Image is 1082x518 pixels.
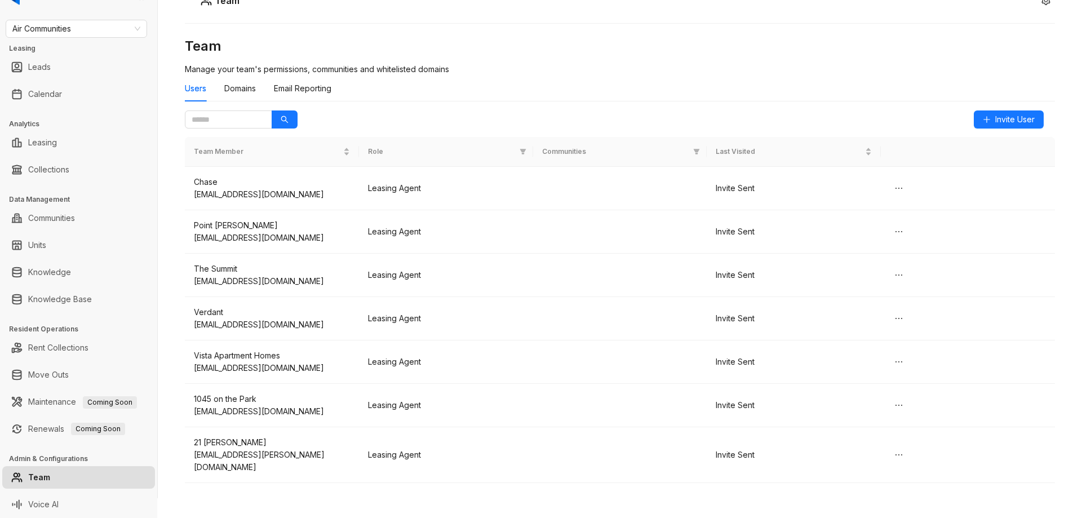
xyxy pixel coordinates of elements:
[194,393,350,405] div: 1045 on the Park
[359,210,533,254] td: Leasing Agent
[894,314,903,323] span: ellipsis
[2,261,155,284] li: Knowledge
[28,466,50,489] a: Team
[194,405,350,418] div: [EMAIL_ADDRESS][DOMAIN_NAME]
[974,110,1044,129] button: Invite User
[716,312,872,325] div: Invite Sent
[28,337,88,359] a: Rent Collections
[359,137,533,167] th: Role
[185,37,1055,55] h3: Team
[983,116,991,123] span: plus
[716,356,872,368] div: Invite Sent
[894,450,903,459] span: ellipsis
[194,318,350,331] div: [EMAIL_ADDRESS][DOMAIN_NAME]
[716,182,872,194] div: Invite Sent
[2,131,155,154] li: Leasing
[194,263,350,275] div: The Summit
[28,56,51,78] a: Leads
[894,357,903,366] span: ellipsis
[517,144,529,160] span: filter
[2,391,155,413] li: Maintenance
[2,234,155,256] li: Units
[693,148,700,155] span: filter
[83,396,137,409] span: Coming Soon
[2,158,155,181] li: Collections
[359,167,533,210] td: Leasing Agent
[368,147,515,157] span: Role
[716,147,863,157] span: Last Visited
[194,349,350,362] div: Vista Apartment Homes
[28,131,57,154] a: Leasing
[359,254,533,297] td: Leasing Agent
[716,225,872,238] div: Invite Sent
[194,219,350,232] div: Point [PERSON_NAME]
[194,436,350,449] div: 21 [PERSON_NAME]
[894,227,903,236] span: ellipsis
[185,64,449,74] span: Manage your team's permissions, communities and whitelisted domains
[194,306,350,318] div: Verdant
[520,148,526,155] span: filter
[12,20,140,37] span: Air Communities
[9,43,157,54] h3: Leasing
[28,234,46,256] a: Units
[9,324,157,334] h3: Resident Operations
[2,207,155,229] li: Communities
[281,116,289,123] span: search
[194,449,350,473] div: [EMAIL_ADDRESS][PERSON_NAME][DOMAIN_NAME]
[2,337,155,359] li: Rent Collections
[2,493,155,516] li: Voice AI
[2,364,155,386] li: Move Outs
[28,158,69,181] a: Collections
[194,176,350,188] div: Chase
[894,401,903,410] span: ellipsis
[2,418,155,440] li: Renewals
[185,82,206,95] div: Users
[716,449,872,461] div: Invite Sent
[9,454,157,464] h3: Admin & Configurations
[359,427,533,483] td: Leasing Agent
[194,232,350,244] div: [EMAIL_ADDRESS][DOMAIN_NAME]
[28,288,92,311] a: Knowledge Base
[194,492,350,504] div: 2200 Grace
[542,147,689,157] span: Communities
[2,83,155,105] li: Calendar
[359,340,533,384] td: Leasing Agent
[2,56,155,78] li: Leads
[194,188,350,201] div: [EMAIL_ADDRESS][DOMAIN_NAME]
[194,147,341,157] span: Team Member
[274,82,331,95] div: Email Reporting
[28,418,125,440] a: RenewalsComing Soon
[28,364,69,386] a: Move Outs
[894,271,903,280] span: ellipsis
[995,113,1035,126] span: Invite User
[9,194,157,205] h3: Data Management
[2,466,155,489] li: Team
[2,288,155,311] li: Knowledge Base
[28,83,62,105] a: Calendar
[28,493,59,516] a: Voice AI
[359,297,533,340] td: Leasing Agent
[9,119,157,129] h3: Analytics
[194,275,350,287] div: [EMAIL_ADDRESS][DOMAIN_NAME]
[28,207,75,229] a: Communities
[185,137,359,167] th: Team Member
[28,261,71,284] a: Knowledge
[71,423,125,435] span: Coming Soon
[359,384,533,427] td: Leasing Agent
[716,269,872,281] div: Invite Sent
[224,82,256,95] div: Domains
[716,399,872,411] div: Invite Sent
[194,362,350,374] div: [EMAIL_ADDRESS][DOMAIN_NAME]
[707,137,881,167] th: Last Visited
[894,184,903,193] span: ellipsis
[691,144,702,160] span: filter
